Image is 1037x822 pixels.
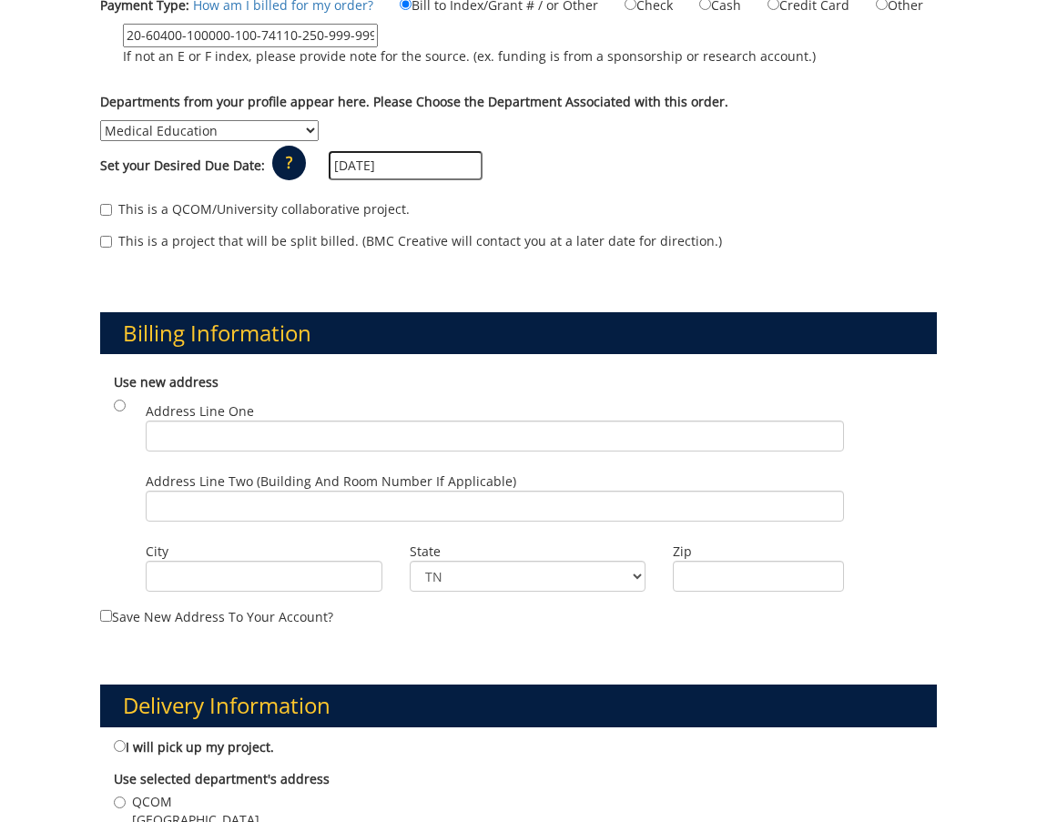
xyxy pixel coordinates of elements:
[272,146,306,180] p: ?
[100,312,937,354] h3: Billing Information
[114,740,126,752] input: I will pick up my project.
[100,93,728,111] label: Departments from your profile appear here. Please Choose the Department Associated with this order.
[410,543,646,561] label: State
[100,157,265,175] label: Set your Desired Due Date:
[100,204,112,216] input: This is a QCOM/University collaborative project.
[114,770,330,787] b: Use selected department's address
[673,561,843,592] input: Zip
[123,47,816,66] p: If not an E or F index, please provide note for the source. (ex. funding is from a sponsorship or...
[146,402,844,452] label: Address Line One
[100,610,112,622] input: Save new address to your account?
[114,797,126,808] input: QCOM [GEOGRAPHIC_DATA]
[100,236,112,248] input: This is a project that will be split billed. (BMC Creative will contact you at a later date for d...
[100,685,937,726] h3: Delivery Information
[146,491,844,522] input: Address Line Two (Building and Room Number if applicable)
[146,561,382,592] input: City
[146,472,844,522] label: Address Line Two (Building and Room Number if applicable)
[146,543,382,561] label: City
[146,421,844,452] input: Address Line One
[100,232,722,250] label: This is a project that will be split billed. (BMC Creative will contact you at a later date for d...
[329,151,483,180] input: MM/DD/YYYY
[114,736,274,756] label: I will pick up my project.
[100,200,410,218] label: This is a QCOM/University collaborative project.
[123,24,378,47] input: If not an E or F index, please provide note for the source. (ex. funding is from a sponsorship or...
[132,793,259,811] span: QCOM
[673,543,843,561] label: Zip
[114,373,219,391] b: Use new address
